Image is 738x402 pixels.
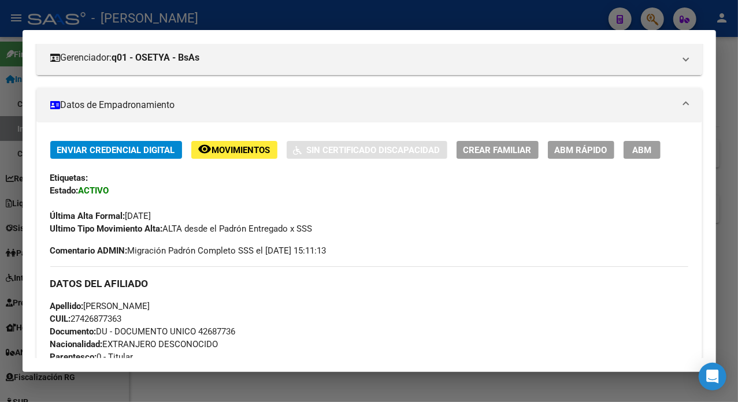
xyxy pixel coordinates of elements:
[50,352,133,362] span: 0 - Titular
[50,51,674,65] mat-panel-title: Gerenciador:
[50,141,182,159] button: Enviar Credencial Digital
[50,245,128,256] strong: Comentario ADMIN:
[50,277,688,290] h3: DATOS DEL AFILIADO
[50,98,674,112] mat-panel-title: Datos de Empadronamiento
[555,145,607,155] span: ABM Rápido
[50,326,97,337] strong: Documento:
[50,314,71,324] strong: CUIL:
[50,173,88,183] strong: Etiquetas:
[50,352,97,362] strong: Parentesco:
[50,339,103,349] strong: Nacionalidad:
[50,339,218,349] span: EXTRANJERO DESCONOCIDO
[50,314,122,324] span: 27426877363
[50,301,150,311] span: [PERSON_NAME]
[57,145,175,155] span: Enviar Credencial Digital
[50,224,163,234] strong: Ultimo Tipo Movimiento Alta:
[79,185,109,196] strong: ACTIVO
[624,141,661,159] button: ABM
[50,211,125,221] strong: Última Alta Formal:
[50,211,151,221] span: [DATE]
[36,88,702,122] mat-expansion-panel-header: Datos de Empadronamiento
[287,141,447,159] button: Sin Certificado Discapacidad
[307,145,440,155] span: Sin Certificado Discapacidad
[112,51,200,65] strong: q01 - OSETYA - BsAs
[548,141,614,159] button: ABM Rápido
[699,363,726,390] div: Open Intercom Messenger
[632,145,651,155] span: ABM
[457,141,539,159] button: Crear Familiar
[36,40,702,75] mat-expansion-panel-header: Gerenciador:q01 - OSETYA - BsAs
[191,141,277,159] button: Movimientos
[50,244,327,257] span: Migración Padrón Completo SSS el [DATE] 15:11:13
[50,185,79,196] strong: Estado:
[50,301,84,311] strong: Apellido:
[463,145,532,155] span: Crear Familiar
[50,326,236,337] span: DU - DOCUMENTO UNICO 42687736
[212,145,270,155] span: Movimientos
[50,224,313,234] span: ALTA desde el Padrón Entregado x SSS
[198,142,212,156] mat-icon: remove_red_eye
